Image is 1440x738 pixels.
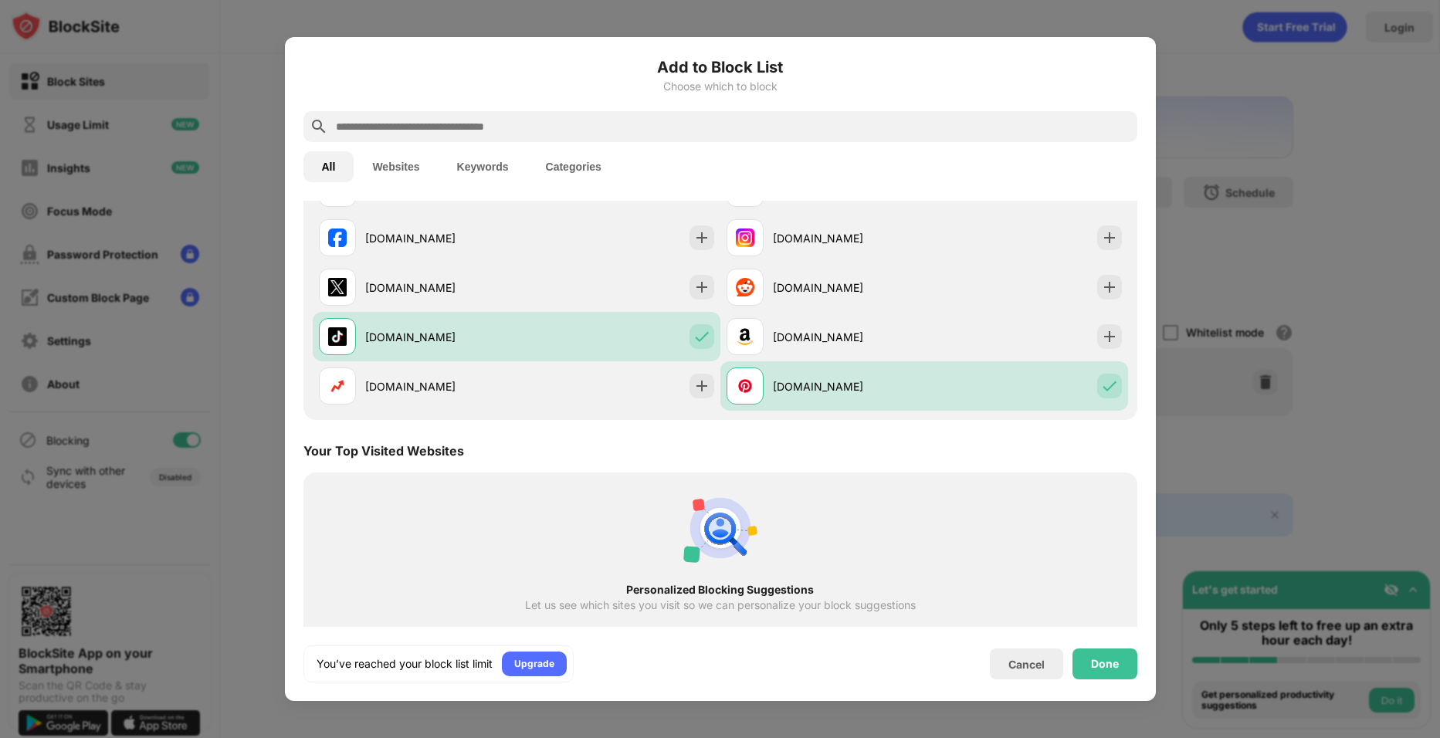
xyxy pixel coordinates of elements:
[683,491,757,565] img: personal-suggestions.svg
[365,279,517,296] div: [DOMAIN_NAME]
[310,117,328,136] img: search.svg
[303,80,1137,93] div: Choose which to block
[527,151,620,182] button: Categories
[365,329,517,345] div: [DOMAIN_NAME]
[365,230,517,246] div: [DOMAIN_NAME]
[303,56,1137,79] h6: Add to Block List
[303,151,354,182] button: All
[773,378,924,394] div: [DOMAIN_NAME]
[1091,658,1119,670] div: Done
[736,278,754,296] img: favicons
[439,151,527,182] button: Keywords
[303,443,464,459] div: Your Top Visited Websites
[328,278,347,296] img: favicons
[354,151,438,182] button: Websites
[331,584,1110,596] div: Personalized Blocking Suggestions
[736,327,754,346] img: favicons
[514,656,554,672] div: Upgrade
[328,327,347,346] img: favicons
[773,279,924,296] div: [DOMAIN_NAME]
[328,229,347,247] img: favicons
[773,230,924,246] div: [DOMAIN_NAME]
[773,329,924,345] div: [DOMAIN_NAME]
[317,656,493,672] div: You’ve reached your block list limit
[736,377,754,395] img: favicons
[328,377,347,395] img: favicons
[736,229,754,247] img: favicons
[365,378,517,394] div: [DOMAIN_NAME]
[525,599,916,611] div: Let us see which sites you visit so we can personalize your block suggestions
[1008,658,1045,671] div: Cancel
